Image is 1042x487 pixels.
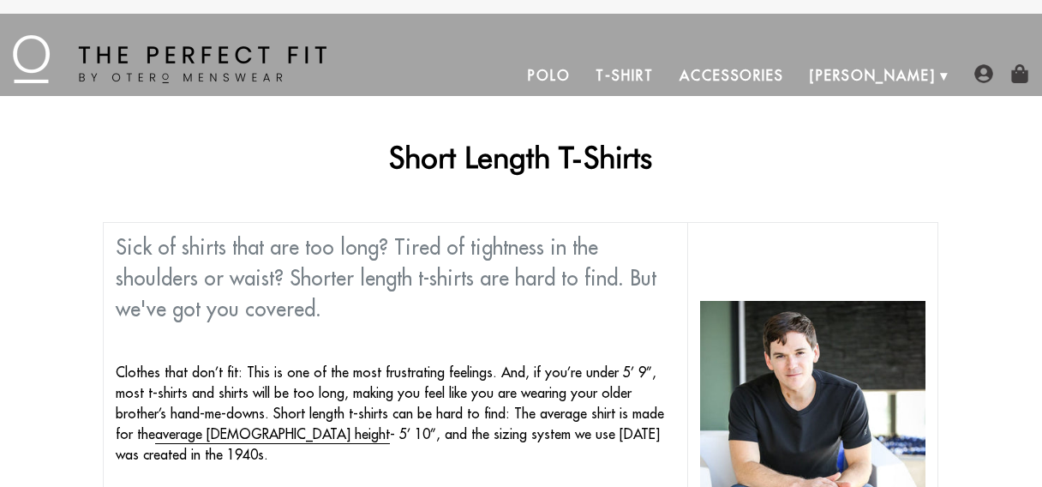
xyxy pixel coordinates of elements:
[116,234,656,322] span: Sick of shirts that are too long? Tired of tightness in the shoulders or waist? Shorter length t-...
[667,55,797,96] a: Accessories
[515,55,584,96] a: Polo
[155,425,390,444] a: average [DEMOGRAPHIC_DATA] height
[583,55,666,96] a: T-Shirt
[1010,64,1029,83] img: shopping-bag-icon.png
[797,55,949,96] a: [PERSON_NAME]
[13,35,326,83] img: The Perfect Fit - by Otero Menswear - Logo
[974,64,993,83] img: user-account-icon.png
[103,139,938,175] h1: Short Length T-Shirts
[116,362,675,465] p: Clothes that don’t fit: This is one of the most frustrating feelings. And, if you’re under 5’ 9”,...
